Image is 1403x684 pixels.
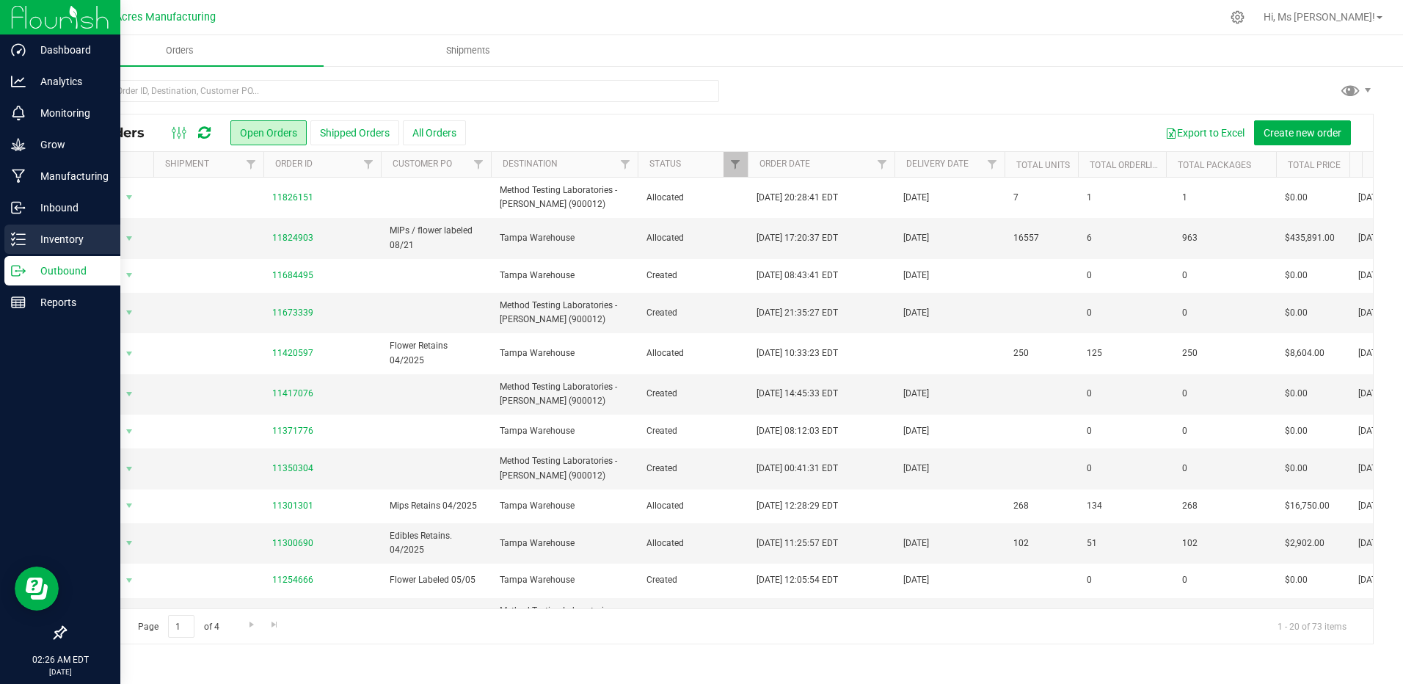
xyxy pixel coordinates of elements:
[1358,536,1384,550] span: [DATE]
[500,299,629,327] span: Method Testing Laboratories - [PERSON_NAME] (900012)
[35,35,324,66] a: Orders
[11,106,26,120] inline-svg: Monitoring
[646,573,739,587] span: Created
[1087,536,1097,550] span: 51
[165,159,209,169] a: Shipment
[1285,269,1308,283] span: $0.00
[757,231,838,245] span: [DATE] 17:20:37 EDT
[1358,499,1384,513] span: [DATE]
[357,152,381,177] a: Filter
[646,387,739,401] span: Created
[903,231,929,245] span: [DATE]
[1156,120,1254,145] button: Export to Excel
[272,462,313,476] a: 11350304
[324,35,612,66] a: Shipments
[1285,424,1308,438] span: $0.00
[1285,231,1335,245] span: $435,891.00
[1087,346,1102,360] span: 125
[500,380,629,408] span: Method Testing Laboratories - [PERSON_NAME] (900012)
[646,269,739,283] span: Created
[646,536,739,550] span: Allocated
[1013,231,1039,245] span: 16557
[503,159,558,169] a: Destination
[264,615,285,635] a: Go to the last page
[272,424,313,438] a: 11371776
[903,424,929,438] span: [DATE]
[272,536,313,550] a: 11300690
[1175,265,1195,286] span: 0
[757,573,838,587] span: [DATE] 12:05:54 EDT
[1285,536,1324,550] span: $2,902.00
[11,137,26,152] inline-svg: Grow
[1013,191,1018,205] span: 7
[26,73,114,90] p: Analytics
[390,499,482,513] span: Mips Retains 04/2025
[241,615,262,635] a: Go to the next page
[120,187,139,208] span: select
[646,424,739,438] span: Created
[1264,127,1341,139] span: Create new order
[903,462,929,476] span: [DATE]
[903,387,929,401] span: [DATE]
[426,44,510,57] span: Shipments
[393,159,452,169] a: Customer PO
[11,232,26,247] inline-svg: Inventory
[120,228,139,249] span: select
[1285,306,1308,320] span: $0.00
[120,302,139,323] span: select
[1013,536,1029,550] span: 102
[390,339,482,367] span: Flower Retains 04/2025
[272,499,313,513] a: 11301301
[120,570,139,591] span: select
[120,384,139,404] span: select
[757,462,838,476] span: [DATE] 00:41:31 EDT
[500,573,629,587] span: Tampa Warehouse
[500,499,629,513] span: Tampa Warehouse
[757,499,838,513] span: [DATE] 12:28:29 EDT
[1175,383,1195,404] span: 0
[906,159,969,169] a: Delivery Date
[26,262,114,280] p: Outbound
[390,529,482,557] span: Edibles Retains. 04/2025
[759,159,810,169] a: Order Date
[26,199,114,217] p: Inbound
[1285,573,1308,587] span: $0.00
[403,120,466,145] button: All Orders
[980,152,1005,177] a: Filter
[903,536,929,550] span: [DATE]
[26,104,114,122] p: Monitoring
[84,11,216,23] span: Green Acres Manufacturing
[613,152,638,177] a: Filter
[7,666,114,677] p: [DATE]
[272,573,313,587] a: 11254666
[646,499,739,513] span: Allocated
[757,269,838,283] span: [DATE] 08:43:41 EDT
[903,573,929,587] span: [DATE]
[120,343,139,364] span: select
[646,346,739,360] span: Allocated
[646,231,739,245] span: Allocated
[65,80,719,102] input: Search Order ID, Destination, Customer PO...
[272,191,313,205] a: 11826151
[757,387,838,401] span: [DATE] 14:45:33 EDT
[272,306,313,320] a: 11673339
[1087,231,1092,245] span: 6
[1178,160,1251,170] a: Total Packages
[500,231,629,245] span: Tampa Warehouse
[1013,346,1029,360] span: 250
[26,41,114,59] p: Dashboard
[7,653,114,666] p: 02:26 AM EDT
[1175,533,1205,554] span: 102
[1285,387,1308,401] span: $0.00
[646,462,739,476] span: Created
[390,573,482,587] span: Flower Labeled 05/05
[11,43,26,57] inline-svg: Dashboard
[120,495,139,516] span: select
[1288,160,1341,170] a: Total Price
[120,265,139,285] span: select
[1358,462,1384,476] span: [DATE]
[724,152,748,177] a: Filter
[1285,346,1324,360] span: $8,604.00
[500,183,629,211] span: Method Testing Laboratories - [PERSON_NAME] (900012)
[1087,387,1092,401] span: 0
